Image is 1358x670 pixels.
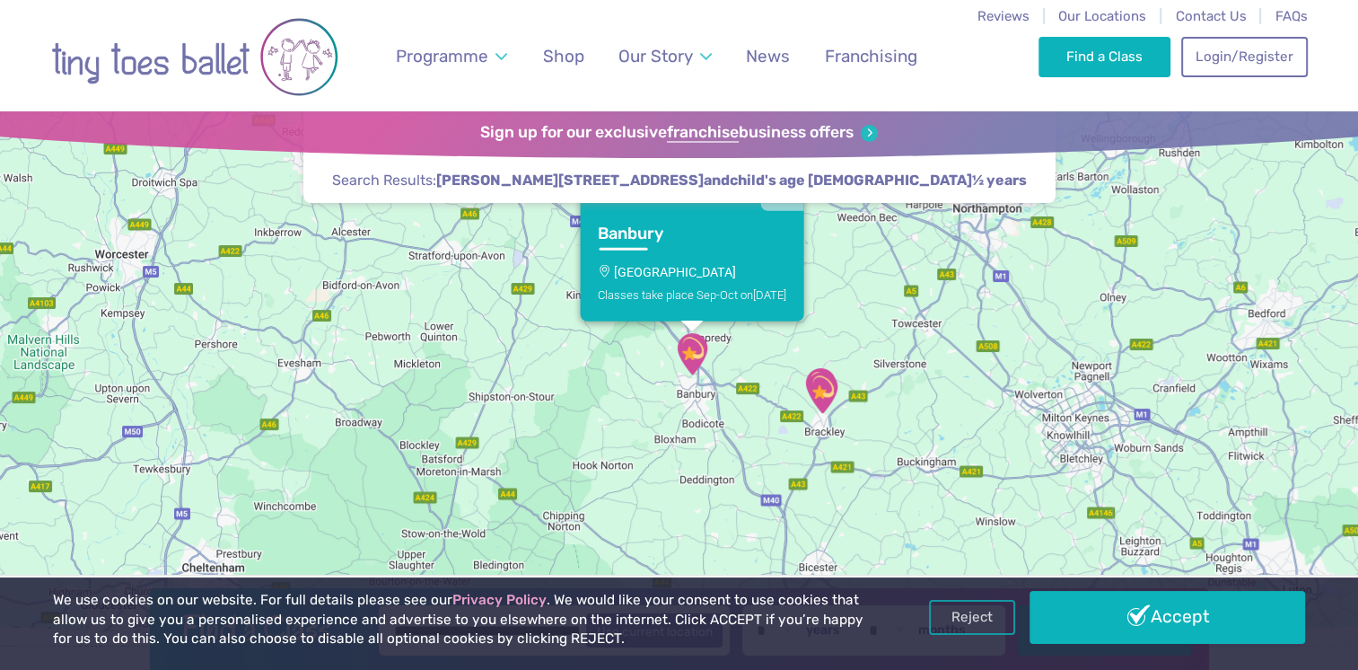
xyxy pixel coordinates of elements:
a: Accept [1029,591,1304,643]
a: Privacy Policy [451,592,546,608]
a: Reviews [977,8,1029,24]
div: Egerton Hall [798,366,843,411]
span: [PERSON_NAME][STREET_ADDRESS] [436,171,704,190]
a: Our Locations [1058,8,1146,24]
a: Login/Register [1181,37,1307,76]
h3: Banbury [598,224,754,244]
button: Close [760,167,803,210]
a: FAQs [1275,8,1308,24]
span: Franchising [825,46,917,66]
img: tiny toes ballet [51,12,338,102]
a: Sign up for our exclusivefranchisebusiness offers [480,123,878,143]
a: Reject [929,600,1015,634]
div: Hanwell Fields Community Centre [670,331,714,376]
a: News [738,35,799,77]
div: The Radstone Primary School [800,370,845,415]
span: News [746,46,790,66]
a: Programme [387,35,515,77]
span: child's age [DEMOGRAPHIC_DATA]½ years [730,171,1027,190]
span: Our Story [618,46,693,66]
div: Classes take place Sep-Oct on [598,287,786,301]
a: Franchising [816,35,925,77]
a: Our Story [609,35,720,77]
strong: franchise [667,123,739,143]
a: Banbury[GEOGRAPHIC_DATA]Classes take place Sep-Oct on[DATE] [580,210,803,321]
span: [DATE] [753,287,786,301]
a: Shop [534,35,592,77]
strong: and [436,172,1027,189]
a: Contact Us [1175,8,1246,24]
p: [GEOGRAPHIC_DATA] [598,264,786,278]
p: We use cookies on our website. For full details please see our . We would like your consent to us... [53,591,866,649]
span: Shop [543,46,584,66]
a: Find a Class [1038,37,1170,76]
span: Programme [396,46,488,66]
